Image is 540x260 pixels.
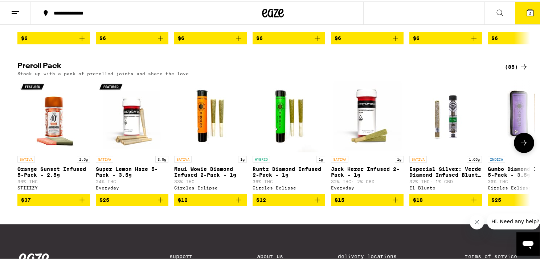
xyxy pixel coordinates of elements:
[409,31,482,43] button: Add to bag
[409,165,482,176] p: Especial Silver: Verde Diamond Infused Blunt - 1.65g
[21,34,28,40] span: $6
[174,78,247,192] a: Open page for Maui Wowie Diamond Infused 2-Pack - 1g from Circles Eclipse
[77,155,90,161] p: 2.5g
[465,252,527,258] a: Terms of Service
[99,34,106,40] span: $6
[253,165,325,176] p: Runtz Diamond Infused 2-Pack - 1g
[253,31,325,43] button: Add to bag
[409,78,482,192] a: Open page for Especial Silver: Verde Diamond Infused Blunt - 1.65g from El Blunto
[253,78,325,151] img: Circles Eclipse - Runtz Diamond Infused 2-Pack - 1g
[253,155,270,161] p: HYBRID
[331,78,404,192] a: Open page for Jack Herer Infused 2-Pack - 1g from Everyday
[409,184,482,189] div: El Blunto
[253,192,325,205] button: Add to bag
[17,78,90,192] a: Open page for Orange Sunset Infused 5-Pack - 2.5g from STIIIZY
[99,196,109,201] span: $25
[174,155,192,161] p: SATIVA
[488,155,505,161] p: INDICA
[174,78,247,151] img: Circles Eclipse - Maui Wowie Diamond Infused 2-Pack - 1g
[17,155,35,161] p: SATIVA
[96,78,168,192] a: Open page for Super Lemon Haze 5-Pack - 3.5g from Everyday
[174,31,247,43] button: Add to bag
[174,184,247,189] div: Circles Eclipse
[409,192,482,205] button: Add to bag
[505,61,528,70] a: (85)
[17,184,90,189] div: STIIIZY
[155,155,168,161] p: 3.5g
[253,78,325,192] a: Open page for Runtz Diamond Infused 2-Pack - 1g from Circles Eclipse
[316,155,325,161] p: 1g
[409,78,482,151] img: El Blunto - Especial Silver: Verde Diamond Infused Blunt - 1.65g
[331,31,404,43] button: Add to bag
[467,155,482,161] p: 1.65g
[395,155,404,161] p: 1g
[17,192,90,205] button: Add to bag
[96,184,168,189] div: Everyday
[256,34,263,40] span: $6
[174,165,247,176] p: Maui Wowie Diamond Infused 2-Pack - 1g
[256,196,266,201] span: $12
[409,178,482,183] p: 32% THC: 1% CBD
[178,196,188,201] span: $12
[331,178,404,183] p: 32% THC: 2% CBD
[17,31,90,43] button: Add to bag
[96,165,168,176] p: Super Lemon Haze 5-Pack - 3.5g
[331,192,404,205] button: Add to bag
[491,34,498,40] span: $6
[253,178,325,183] p: 36% THC
[331,165,404,176] p: Jack Herer Infused 2-Pack - 1g
[331,78,404,151] img: Everyday - Jack Herer Infused 2-Pack - 1g
[253,184,325,189] div: Circles Eclipse
[516,231,540,254] iframe: Button to launch messaging window
[335,196,344,201] span: $15
[487,212,540,228] iframe: Message from company
[470,213,484,228] iframe: Close message
[409,155,427,161] p: SATIVA
[96,31,168,43] button: Add to bag
[238,155,247,161] p: 1g
[17,178,90,183] p: 36% THC
[529,10,531,14] span: 2
[331,155,348,161] p: SATIVA
[96,155,113,161] p: SATIVA
[174,178,247,183] p: 33% THC
[17,165,90,176] p: Orange Sunset Infused 5-Pack - 2.5g
[17,70,192,75] p: Stock up with a pack of prerolled joints and share the love.
[96,78,168,151] img: Everyday - Super Lemon Haze 5-Pack - 3.5g
[17,61,493,70] h2: Preroll Pack
[21,196,31,201] span: $37
[335,34,341,40] span: $6
[257,252,283,258] a: About Us
[17,78,90,151] img: STIIIZY - Orange Sunset Infused 5-Pack - 2.5g
[338,252,410,258] a: Delivery Locations
[331,184,404,189] div: Everyday
[413,34,420,40] span: $6
[96,178,168,183] p: 24% THC
[178,34,184,40] span: $6
[174,192,247,205] button: Add to bag
[491,196,501,201] span: $25
[413,196,423,201] span: $18
[169,252,202,258] a: Support
[96,192,168,205] button: Add to bag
